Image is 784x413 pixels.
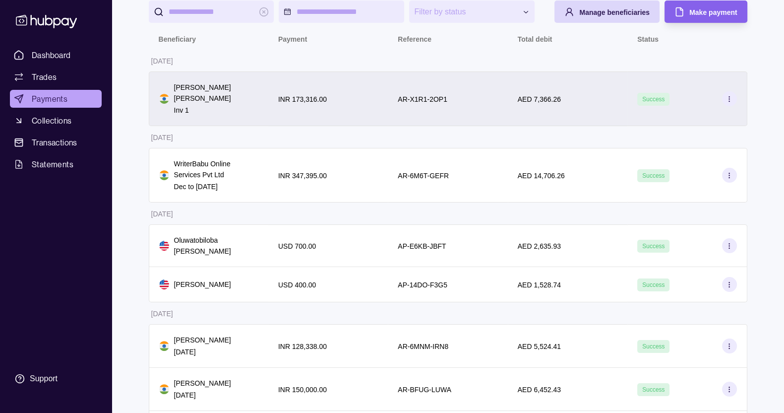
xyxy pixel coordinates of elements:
[518,35,552,43] p: Total debit
[32,158,73,170] span: Statements
[278,281,316,289] p: USD 400.00
[518,343,561,350] p: AED 5,524.41
[278,343,327,350] p: INR 128,338.00
[642,243,664,250] span: Success
[151,310,173,318] p: [DATE]
[30,373,58,384] div: Support
[174,158,258,180] p: WriterBabu Online Services Pvt Ltd
[174,279,231,290] p: [PERSON_NAME]
[10,68,102,86] a: Trades
[518,281,561,289] p: AED 1,528.74
[174,346,231,357] p: [DATE]
[278,242,316,250] p: USD 700.00
[151,210,173,218] p: [DATE]
[159,341,169,351] img: in
[518,386,561,394] p: AED 6,452.43
[398,386,451,394] p: AR-BFUG-LUWA
[174,181,258,192] p: Dec to [DATE]
[151,134,173,141] p: [DATE]
[278,95,327,103] p: INR 173,316.00
[159,170,169,180] img: in
[10,46,102,64] a: Dashboard
[32,115,71,127] span: Collections
[398,242,446,250] p: AP-E6KB-JBFT
[518,242,561,250] p: AED 2,635.93
[159,241,169,251] img: us
[10,112,102,130] a: Collections
[278,35,307,43] p: Payment
[689,8,737,16] span: Make payment
[642,96,664,103] span: Success
[398,343,448,350] p: AR-6MNM-IRN8
[642,386,664,393] span: Success
[32,93,67,105] span: Payments
[174,390,231,401] p: [DATE]
[398,281,447,289] p: AP-14DO-F3G5
[159,384,169,394] img: in
[518,172,565,180] p: AED 14,706.26
[642,343,664,350] span: Success
[174,235,258,257] p: Oluwatobiloba [PERSON_NAME]
[518,95,561,103] p: AED 7,366.26
[10,155,102,173] a: Statements
[32,71,57,83] span: Trades
[579,8,650,16] span: Manage beneficiaries
[398,35,431,43] p: Reference
[554,0,660,23] button: Manage beneficiaries
[159,279,169,289] img: us
[637,35,659,43] p: Status
[32,137,77,148] span: Transactions
[174,82,258,104] p: [PERSON_NAME] [PERSON_NAME]
[10,90,102,108] a: Payments
[174,335,231,345] p: [PERSON_NAME]
[10,368,102,389] a: Support
[169,0,254,23] input: search
[32,49,71,61] span: Dashboard
[278,172,327,180] p: INR 347,395.00
[159,94,169,104] img: in
[159,35,196,43] p: Beneficiary
[174,105,258,116] p: Inv 1
[664,0,747,23] button: Make payment
[642,281,664,288] span: Success
[278,386,327,394] p: INR 150,000.00
[151,57,173,65] p: [DATE]
[642,172,664,179] span: Success
[398,95,447,103] p: AR-X1R1-2OP1
[398,172,449,180] p: AR-6M6T-GEFR
[174,378,231,389] p: [PERSON_NAME]
[10,134,102,151] a: Transactions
